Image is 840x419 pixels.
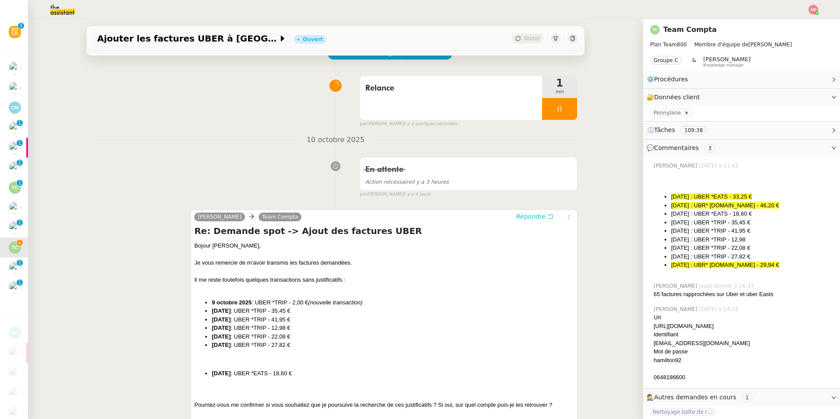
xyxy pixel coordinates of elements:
img: users%2FUQAb0KOQcGeNVnssJf9NPUNij7Q2%2Favatar%2F2b208627-fdf6-43a8-9947-4b7c303c77f2 [9,367,21,379]
img: users%2FYpHCMxs0fyev2wOt2XOQMyMzL3F3%2Favatar%2Fb1d7cab4-399e-487a-a9b0-3b1e57580435 [9,122,21,134]
strong: [DATE] [212,316,231,323]
div: ⏲️Tâches 109:38 [643,122,840,139]
nz-badge-sup: 2 [17,160,23,166]
span: Action nécessaire [365,179,412,185]
strong: [DATE] [212,370,231,377]
li: [DATE] : UBER *EATS - 18,60 € [671,209,833,218]
small: [PERSON_NAME] [360,191,430,198]
strong: [DATE] [212,333,231,340]
span: Pennylane [654,108,684,117]
strong: [DATE] [212,342,231,348]
p: 1 [18,180,21,188]
div: Url [654,313,833,322]
div: 65 factures rapprochées sur Uber et uber Easts [654,290,833,299]
span: [PERSON_NAME] [650,40,833,49]
li: : UBER *TRIP - 35,45 € [212,307,574,315]
p: 1 [18,260,21,268]
nz-badge-sup: 1 [18,23,24,29]
span: [PERSON_NAME] [654,282,699,290]
div: Il me reste toutefois quelques transactions sans justificatifs : [194,276,574,284]
span: Plan Team [650,42,677,48]
p: 1 [18,120,21,128]
img: users%2F37wbV9IbQuXMU0UH0ngzBXzaEe12%2Favatar%2Fcba66ece-c48a-48c8-9897-a2adc1834457 [9,202,21,214]
div: [EMAIL_ADDRESS][DOMAIN_NAME] [654,339,833,348]
nz-badge-sup: 1 [17,220,23,226]
div: Bojour [PERSON_NAME], [194,241,574,250]
div: Ouvert [303,37,323,42]
span: Relance [365,82,537,95]
img: users%2FYpHCMxs0fyev2wOt2XOQMyMzL3F3%2Favatar%2Fb1d7cab4-399e-487a-a9b0-3b1e57580435 [9,262,21,274]
nz-tag: Groupe C [650,56,682,65]
nz-badge-sup: 1 [17,120,23,126]
img: svg [650,25,660,35]
button: Commentaire [400,47,452,59]
span: [DATE] : UBR* [DOMAIN_NAME] - 46,20 € [671,202,779,209]
nz-badge-sup: 1 [17,180,23,186]
nz-badge-sup: 1 [17,279,23,286]
nz-tag: 3 [705,144,715,153]
li: [DATE] : UBER *TRIP - 35,45 € [671,218,833,227]
li: : UBER *TRIP - 41,95 € [212,315,574,324]
img: users%2F37wbV9IbQuXMU0UH0ngzBXzaEe12%2Favatar%2Fcba66ece-c48a-48c8-9897-a2adc1834457 [9,82,21,94]
li: : UBER *TRIP - 27,82 € [212,341,574,349]
span: Commentaire [406,48,447,58]
button: Répondre [513,212,556,221]
span: [PERSON_NAME] [703,56,750,63]
strong: [DATE] [212,307,231,314]
span: 10 octobre 2025 [300,134,371,146]
span: il y a quelques secondes [403,120,457,128]
span: [PERSON_NAME] [654,162,699,170]
span: & [692,56,696,67]
em: (nouvelle transaction) [308,299,362,306]
span: 💬 [647,144,718,151]
span: Nettoyage boîte de réception PENNYLANE - Octobre 2025 [650,408,716,416]
strong: [DATE] [212,325,231,331]
img: users%2Fcg0wpspRGgZe0XbNoeZQnTjfCDy1%2Favatar%2Fguigui.jpg [9,62,21,74]
div: 🕵️Autres demandes en cours 1 [643,389,840,406]
span: Ajouter les factures UBER à [GEOGRAPHIC_DATA] [97,34,278,43]
nz-tag: 109:38 [681,126,706,135]
p: 1 [18,279,21,287]
span: [PERSON_NAME] [654,305,699,313]
span: ⚙️ [647,74,692,84]
span: Répondre [516,212,546,221]
span: Commentaires [654,144,699,151]
img: svg [9,241,21,254]
nz-badge-sup: 1 [17,260,23,266]
img: users%2FlTfsyV2F6qPWZMLkCFFmx0QkZeu2%2Favatar%2FChatGPT%20Image%201%20aou%CC%82t%202025%2C%2011_0... [9,347,21,359]
span: par [360,120,367,128]
img: svg [9,182,21,194]
span: il y a 3 heures [365,179,449,185]
span: ⏲️ [647,126,714,133]
div: Identifiant [654,330,833,339]
button: Message [364,47,401,59]
span: Knowledge manager [703,63,744,68]
li: : UBER *TRIP - 12,98 € [212,324,574,332]
p: 1 [18,140,21,148]
nz-tag: 1 [742,393,752,402]
a: [PERSON_NAME] [194,213,245,221]
div: 0648186600 [654,373,833,382]
p: 1 [19,23,23,31]
div: 💬Commentaires 3 [643,140,840,157]
span: Message [369,48,395,58]
li: : UBER *EATS - 18,60 € [212,369,574,378]
div: [URL][DOMAIN_NAME] [654,322,833,331]
div: Mot de passe [654,347,833,356]
span: Statut [524,35,540,42]
p: 1 [18,220,21,227]
nz-badge-sup: 1 [17,140,23,146]
span: jeudi dernier à 16:37 [699,282,756,290]
li: : UBER *TRIP - 22,08 € [212,332,574,341]
span: 1 [542,78,577,88]
img: users%2FYpHCMxs0fyev2wOt2XOQMyMzL3F3%2Favatar%2Fb1d7cab4-399e-487a-a9b0-3b1e57580435 [9,161,21,174]
img: svg [9,101,21,114]
img: svg [9,327,21,339]
img: svg [808,5,818,14]
div: 🔐Données client [643,89,840,106]
h4: Re: Demande spot -> Ajout des factures UBER [194,225,574,237]
a: Team Compta [259,213,302,221]
img: users%2F9GXHdUEgf7ZlSXdwo7B3iBDT3M02%2Favatar%2Fimages.jpeg [9,407,21,419]
small: [PERSON_NAME] [360,120,457,128]
span: [DATE] à 11:42 [699,162,740,170]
